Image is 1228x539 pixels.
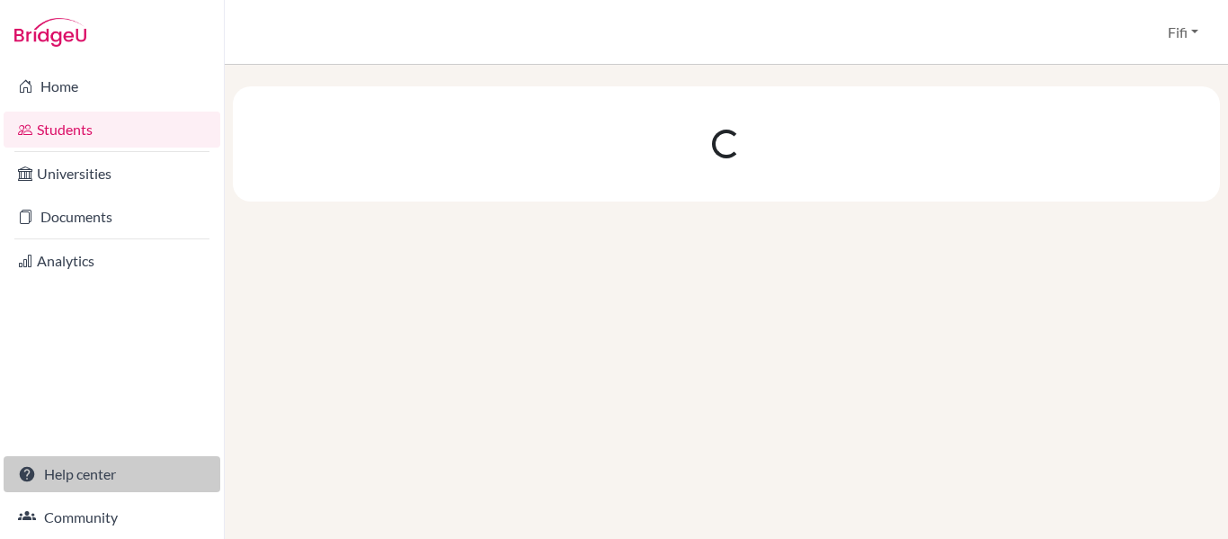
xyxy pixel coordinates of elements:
a: Community [4,499,220,535]
a: Students [4,112,220,148]
a: Help center [4,456,220,492]
a: Universities [4,156,220,192]
img: Bridge-U [14,18,86,47]
a: Documents [4,199,220,235]
button: Fifi [1160,15,1206,49]
a: Home [4,68,220,104]
a: Analytics [4,243,220,279]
